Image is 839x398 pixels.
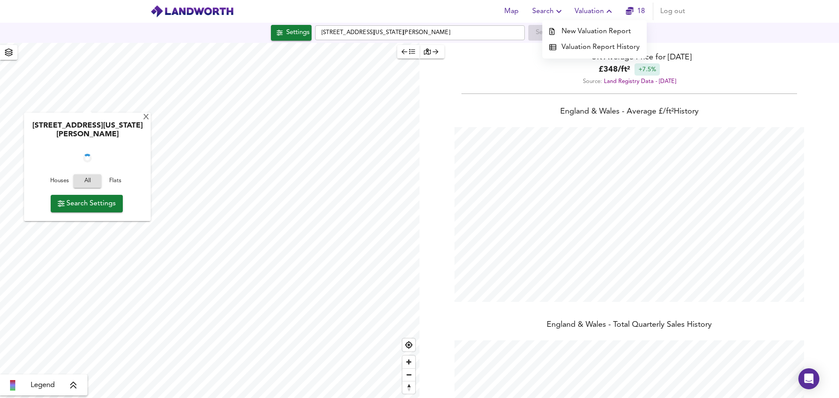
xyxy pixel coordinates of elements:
a: Valuation Report History [542,39,647,55]
span: Houses [48,176,71,186]
button: 18 [621,3,649,20]
button: Find my location [402,339,415,351]
div: Enable a Source before running a Search [528,25,568,41]
a: 18 [626,5,645,17]
span: Search Settings [58,197,116,210]
b: £ 348 / ft² [599,64,630,76]
div: Settings [286,27,309,38]
div: England & Wales - Average £/ ft² History [419,106,839,118]
button: Settings [271,25,312,41]
span: Flats [104,176,127,186]
button: Reset bearing to north [402,381,415,394]
button: Flats [101,174,129,188]
a: Land Registry Data - [DATE] [604,79,676,84]
button: Houses [45,174,73,188]
div: England & Wales - Total Quarterly Sales History [419,319,839,332]
button: Search [529,3,568,20]
button: Zoom in [402,356,415,368]
div: +7.5% [634,63,660,76]
div: [STREET_ADDRESS][US_STATE][PERSON_NAME] [28,121,146,144]
button: Search Settings [51,195,123,212]
a: New Valuation Report [542,24,647,39]
span: Reset bearing to north [402,381,415,394]
button: Map [497,3,525,20]
span: Log out [660,5,685,17]
span: Valuation [575,5,614,17]
div: Click to configure Search Settings [271,25,312,41]
input: Enter a location... [315,25,525,40]
span: Map [501,5,522,17]
button: Log out [657,3,689,20]
button: All [73,174,101,188]
div: Source: [419,76,839,87]
span: Legend [31,380,55,391]
div: Open Intercom Messenger [798,368,819,389]
button: Zoom out [402,368,415,381]
img: logo [150,5,234,18]
button: Valuation [571,3,618,20]
div: X [142,114,150,122]
span: All [78,176,97,186]
span: Search [532,5,564,17]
